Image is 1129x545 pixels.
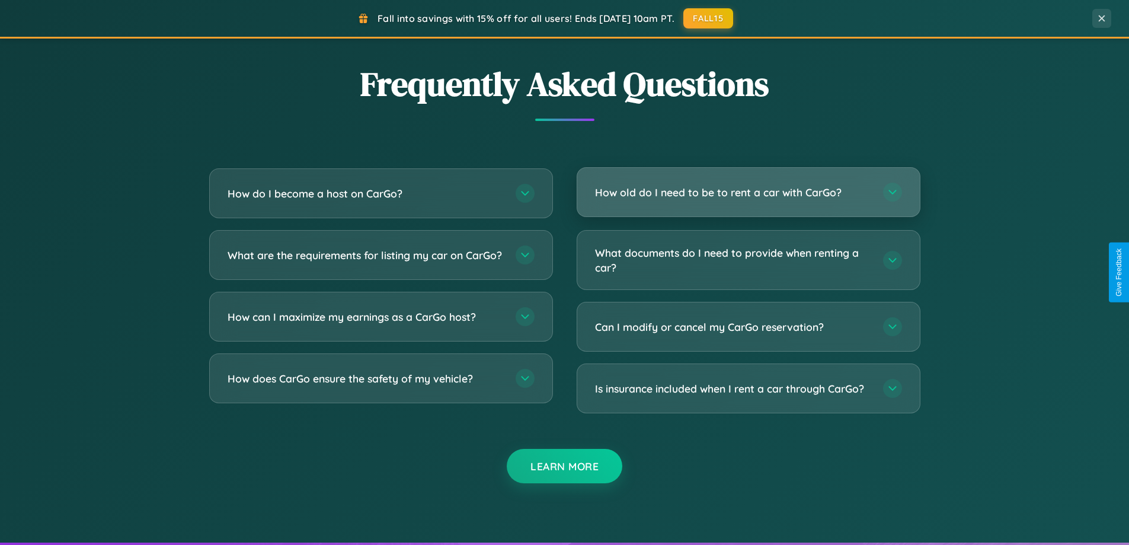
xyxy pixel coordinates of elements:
h2: Frequently Asked Questions [209,61,920,107]
button: FALL15 [683,8,733,28]
h3: How does CarGo ensure the safety of my vehicle? [228,371,504,386]
h3: What documents do I need to provide when renting a car? [595,246,871,275]
span: Fall into savings with 15% off for all users! Ends [DATE] 10am PT. [378,12,674,24]
div: Give Feedback [1115,248,1123,297]
h3: How can I maximize my earnings as a CarGo host? [228,310,504,324]
h3: What are the requirements for listing my car on CarGo? [228,248,504,263]
h3: Is insurance included when I rent a car through CarGo? [595,381,871,396]
h3: How do I become a host on CarGo? [228,186,504,201]
button: Learn More [507,449,622,483]
h3: Can I modify or cancel my CarGo reservation? [595,320,871,334]
h3: How old do I need to be to rent a car with CarGo? [595,185,871,200]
